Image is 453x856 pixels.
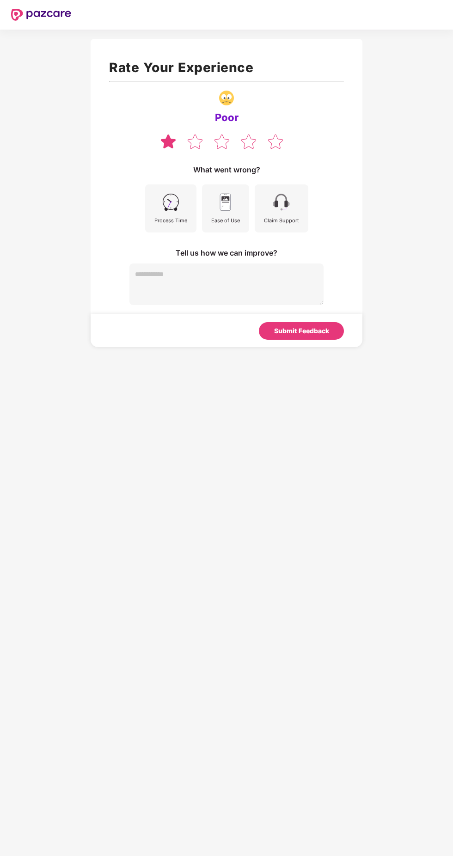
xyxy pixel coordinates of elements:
[109,57,344,78] h1: Rate Your Experience
[219,91,234,105] img: svg+xml;base64,PHN2ZyB4bWxucz0iaHR0cDovL3d3dy53My5vcmcvMjAwMC9zdmciIHdpZHRoPSIzNy4wNzgiIGhlaWdodD...
[193,165,260,175] div: What went wrong?
[186,133,204,150] img: svg+xml;base64,PHN2ZyB4bWxucz0iaHR0cDovL3d3dy53My5vcmcvMjAwMC9zdmciIHdpZHRoPSIzOCIgaGVpZ2h0PSIzNS...
[215,192,236,213] img: svg+xml;base64,PHN2ZyB4bWxucz0iaHR0cDovL3d3dy53My5vcmcvMjAwMC9zdmciIHdpZHRoPSI0NSIgaGVpZ2h0PSI0NS...
[211,216,240,225] div: Ease of Use
[215,111,239,124] div: Poor
[240,133,257,150] img: svg+xml;base64,PHN2ZyB4bWxucz0iaHR0cDovL3d3dy53My5vcmcvMjAwMC9zdmciIHdpZHRoPSIzOCIgaGVpZ2h0PSIzNS...
[159,133,177,149] img: svg+xml;base64,PHN2ZyB4bWxucz0iaHR0cDovL3d3dy53My5vcmcvMjAwMC9zdmciIHdpZHRoPSIzOCIgaGVpZ2h0PSIzNS...
[274,326,329,336] div: Submit Feedback
[267,133,284,150] img: svg+xml;base64,PHN2ZyB4bWxucz0iaHR0cDovL3d3dy53My5vcmcvMjAwMC9zdmciIHdpZHRoPSIzOCIgaGVpZ2h0PSIzNS...
[154,216,187,225] div: Process Time
[176,248,277,258] div: Tell us how we can improve?
[264,216,299,225] div: Claim Support
[160,192,181,213] img: svg+xml;base64,PHN2ZyB4bWxucz0iaHR0cDovL3d3dy53My5vcmcvMjAwMC9zdmciIHdpZHRoPSI0NSIgaGVpZ2h0PSI0NS...
[11,9,71,21] img: New Pazcare Logo
[213,133,231,150] img: svg+xml;base64,PHN2ZyB4bWxucz0iaHR0cDovL3d3dy53My5vcmcvMjAwMC9zdmciIHdpZHRoPSIzOCIgaGVpZ2h0PSIzNS...
[271,192,292,213] img: svg+xml;base64,PHN2ZyB4bWxucz0iaHR0cDovL3d3dy53My5vcmcvMjAwMC9zdmciIHdpZHRoPSI0NSIgaGVpZ2h0PSI0NS...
